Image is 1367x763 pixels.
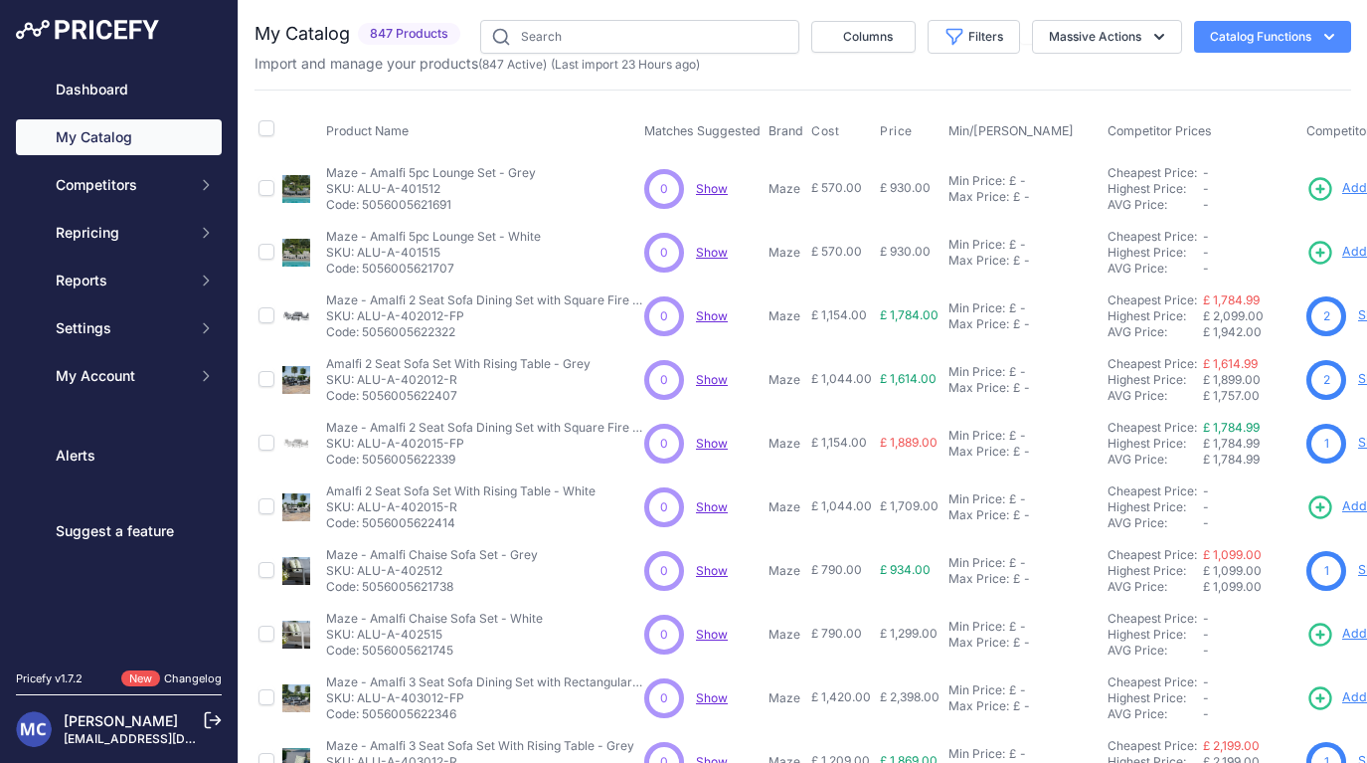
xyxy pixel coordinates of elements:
p: SKU: ALU-A-403012-FP [326,690,644,706]
span: - [1203,181,1209,196]
input: Search [480,20,799,54]
span: Show [696,372,728,387]
div: AVG Price: [1108,643,1203,659]
p: Code: 5056005622346 [326,706,644,722]
p: Amalfi 2 Seat Sofa Set With Rising Table - Grey [326,356,591,372]
div: - [1020,189,1030,205]
span: 847 Products [358,23,460,46]
div: AVG Price: [1108,388,1203,404]
span: 0 [660,307,668,325]
span: 0 [660,435,668,453]
div: Highest Price: [1108,372,1203,388]
span: - [1203,611,1209,626]
button: Filters [928,20,1020,54]
p: SKU: ALU-A-402012-R [326,372,591,388]
div: - [1020,253,1030,269]
p: SKU: ALU-A-402015-FP [326,436,644,452]
a: Show [696,563,728,578]
button: Settings [16,310,222,346]
span: - [1203,674,1209,689]
span: Show [696,499,728,514]
button: Cost [811,123,843,139]
span: (Last import 23 Hours ago) [551,57,700,72]
span: New [121,670,160,687]
div: Max Price: [948,571,1009,587]
a: Show [696,627,728,642]
div: - [1020,507,1030,523]
div: AVG Price: [1108,261,1203,277]
div: £ 1,784.99 [1203,452,1298,468]
span: 0 [660,562,668,580]
p: Maze [769,308,803,324]
div: - [1016,555,1026,571]
span: - [1203,706,1209,721]
p: Maze - Amalfi 3 Seat Sofa Set With Rising Table - Grey [326,738,634,754]
p: Maze [769,245,803,261]
span: £ 1,899.00 [1203,372,1261,387]
div: AVG Price: [1108,706,1203,722]
span: Competitors [56,175,186,195]
p: Maze [769,627,803,643]
div: Highest Price: [1108,181,1203,197]
a: £ 2,199.00 [1203,738,1260,753]
span: 0 [660,689,668,707]
div: £ [1009,746,1016,762]
p: Maze [769,181,803,197]
p: Maze - Amalfi 5pc Lounge Set - Grey [326,165,536,181]
div: Min Price: [948,746,1005,762]
span: £ 790.00 [811,562,862,577]
div: £ [1009,173,1016,189]
p: SKU: ALU-A-402012-FP [326,308,644,324]
p: Maze - Amalfi Chaise Sofa Set - Grey [326,547,538,563]
div: £ [1013,698,1020,714]
a: Show [696,436,728,451]
div: Min Price: [948,300,1005,316]
p: Maze [769,690,803,706]
span: Reports [56,271,186,290]
span: - [1203,515,1209,530]
span: £ 1,099.00 [1203,563,1262,578]
div: - [1020,380,1030,396]
span: £ 1,044.00 [811,498,872,513]
span: £ 790.00 [811,626,862,641]
button: Price [880,123,917,139]
img: Pricefy Logo [16,20,159,40]
div: £ 1,942.00 [1203,324,1298,340]
a: Show [696,245,728,260]
div: Highest Price: [1108,690,1203,706]
p: Maze - Amalfi Chaise Sofa Set - White [326,611,543,627]
a: Suggest a feature [16,513,222,549]
a: Cheapest Price: [1108,292,1197,307]
span: Cost [811,123,839,139]
button: Competitors [16,167,222,203]
span: 2 [1323,371,1330,389]
span: - [1203,165,1209,180]
span: Product Name [326,123,409,138]
div: - [1020,316,1030,332]
div: Min Price: [948,491,1005,507]
p: Code: 5056005622414 [326,515,596,531]
div: Min Price: [948,682,1005,698]
div: £ [1013,316,1020,332]
span: 0 [660,626,668,644]
div: £ [1013,507,1020,523]
p: SKU: ALU-A-401515 [326,245,541,261]
a: [PERSON_NAME] [64,712,178,729]
p: SKU: ALU-A-401512 [326,181,536,197]
span: 1 [1324,435,1329,453]
span: 0 [660,180,668,198]
p: SKU: ALU-A-402015-R [326,499,596,515]
span: £ 1,889.00 [880,435,938,450]
span: £ 570.00 [811,244,862,259]
div: Min Price: [948,428,1005,444]
p: Maze [769,563,803,579]
button: Catalog Functions [1194,21,1351,53]
p: Amalfi 2 Seat Sofa Set With Rising Table - White [326,483,596,499]
span: £ 2,099.00 [1203,308,1264,323]
div: - [1016,682,1026,698]
a: Show [696,690,728,705]
p: Code: 5056005622339 [326,452,644,468]
a: Alerts [16,438,222,474]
